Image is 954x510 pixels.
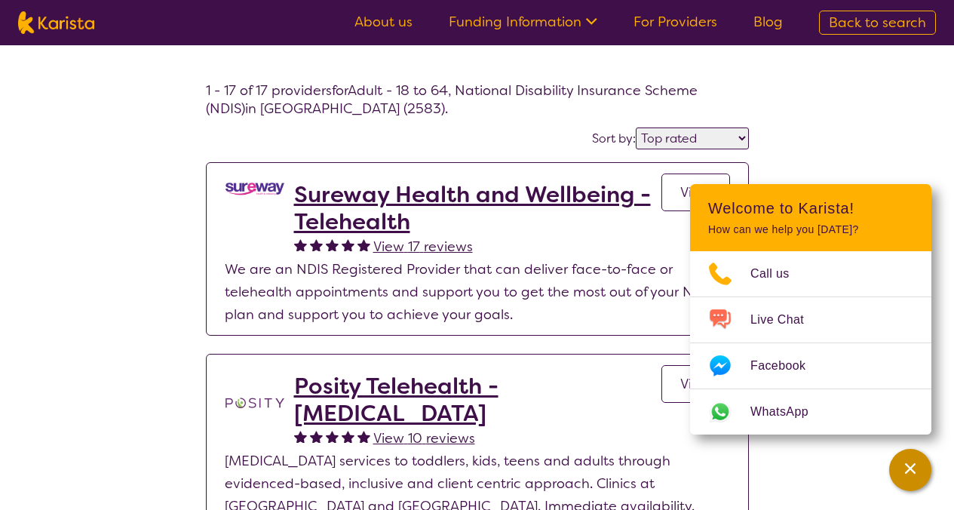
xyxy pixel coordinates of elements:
[680,375,711,393] span: View
[592,131,636,146] label: Sort by:
[373,429,475,447] span: View 10 reviews
[750,355,824,377] span: Facebook
[661,174,730,211] a: View
[294,181,661,235] a: Sureway Health and Wellbeing - Telehealth
[225,373,285,433] img: t1bslo80pcylnzwjhndq.png
[206,81,749,118] h4: 1 - 17 of 17 providers for Adult - 18 to 64 , National Disability Insurance Scheme (NDIS) in [GEO...
[294,430,307,443] img: fullstar
[357,430,370,443] img: fullstar
[449,13,597,31] a: Funding Information
[373,235,473,258] a: View 17 reviews
[294,238,307,251] img: fullstar
[661,365,730,403] a: View
[819,11,936,35] a: Back to search
[326,238,339,251] img: fullstar
[750,401,827,423] span: WhatsApp
[633,13,717,31] a: For Providers
[680,183,711,201] span: View
[690,251,931,435] ul: Choose channel
[342,430,354,443] img: fullstar
[708,199,913,217] h2: Welcome to Karista!
[342,238,354,251] img: fullstar
[829,14,926,32] span: Back to search
[753,13,783,31] a: Blog
[326,430,339,443] img: fullstar
[225,181,285,197] img: vgwqq8bzw4bddvbx0uac.png
[373,238,473,256] span: View 17 reviews
[310,430,323,443] img: fullstar
[750,309,822,331] span: Live Chat
[690,184,931,435] div: Channel Menu
[354,13,413,31] a: About us
[373,427,475,450] a: View 10 reviews
[357,238,370,251] img: fullstar
[310,238,323,251] img: fullstar
[225,258,730,326] p: We are an NDIS Registered Provider that can deliver face-to-face or telehealth appointments and s...
[889,449,931,491] button: Channel Menu
[294,373,661,427] a: Posity Telehealth - [MEDICAL_DATA]
[690,389,931,435] a: Web link opens in a new tab.
[750,263,808,285] span: Call us
[708,223,913,236] p: How can we help you [DATE]?
[18,11,94,34] img: Karista logo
